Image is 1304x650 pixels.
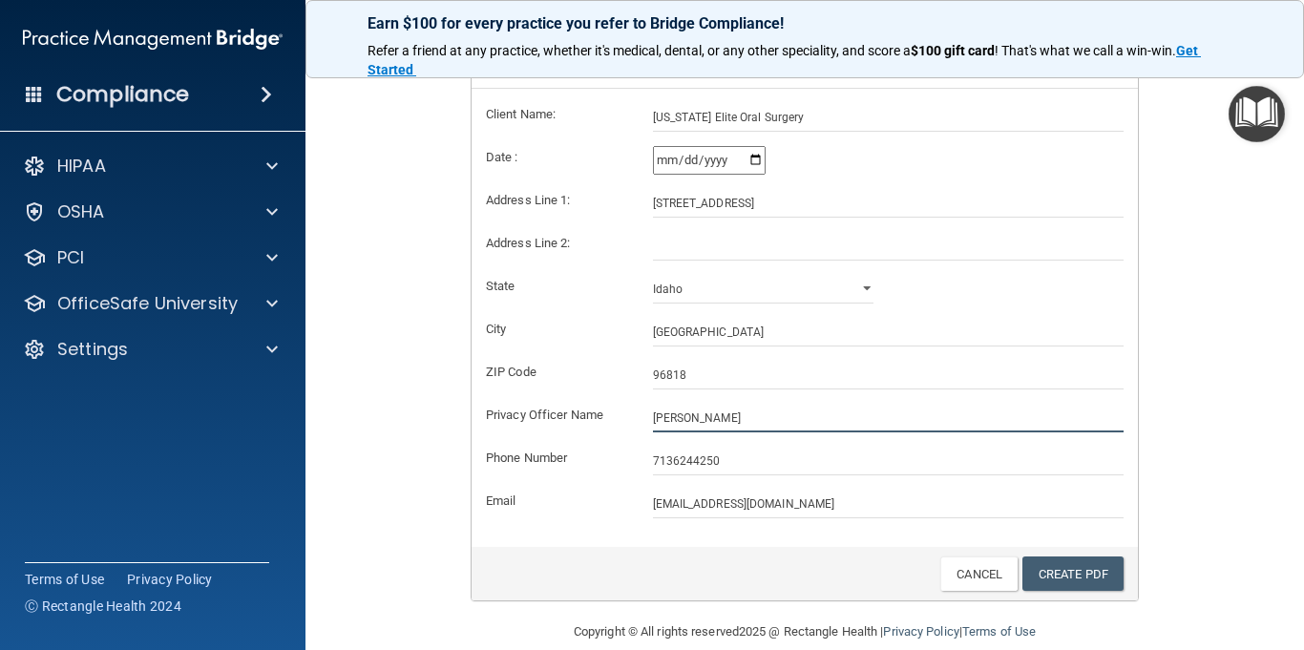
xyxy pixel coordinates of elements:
label: ZIP Code [472,361,639,384]
strong: $100 gift card [911,43,995,58]
a: Create PDF [1022,556,1124,592]
label: State [472,275,639,298]
p: PCI [57,246,84,269]
label: Phone Number [472,447,639,470]
a: Settings [23,338,278,361]
label: Address Line 2: [472,232,639,255]
a: Terms of Use [962,624,1036,639]
p: OfficeSafe University [57,292,238,315]
label: Date : [472,146,639,169]
a: OSHA [23,200,278,223]
span: Ⓒ Rectangle Health 2024 [25,597,181,616]
span: Refer a friend at any practice, whether it's medical, dental, or any other speciality, and score a [368,43,911,58]
a: Get Started [368,43,1201,77]
img: PMB logo [23,20,283,58]
a: Privacy Policy [883,624,958,639]
label: Privacy Officer Name [472,404,639,427]
input: _____ [653,361,1125,389]
a: Privacy Policy [127,570,213,589]
label: Address Line 1: [472,189,639,212]
a: Terms of Use [25,570,104,589]
a: HIPAA [23,155,278,178]
h4: Compliance [56,81,189,108]
span: ! That's what we call a win-win. [995,43,1176,58]
p: OSHA [57,200,105,223]
p: Earn $100 for every practice you refer to Bridge Compliance! [368,14,1242,32]
a: Cancel [940,556,1018,592]
p: HIPAA [57,155,106,178]
a: OfficeSafe University [23,292,278,315]
label: Client Name: [472,103,639,126]
label: Email [472,490,639,513]
label: City [472,318,639,341]
p: Settings [57,338,128,361]
a: PCI [23,246,278,269]
button: Open Resource Center [1229,86,1285,142]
